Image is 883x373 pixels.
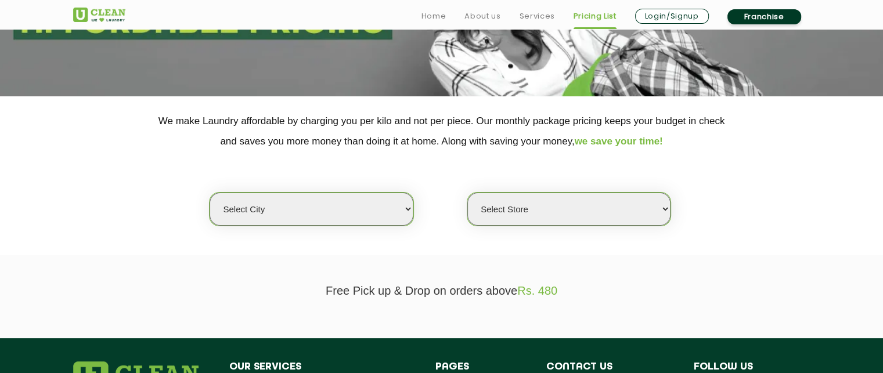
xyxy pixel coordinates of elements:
[517,284,557,297] span: Rs. 480
[575,136,663,147] span: we save your time!
[421,9,446,23] a: Home
[73,111,810,151] p: We make Laundry affordable by charging you per kilo and not per piece. Our monthly package pricin...
[574,9,617,23] a: Pricing List
[464,9,500,23] a: About us
[519,9,554,23] a: Services
[727,9,801,24] a: Franchise
[73,284,810,298] p: Free Pick up & Drop on orders above
[73,8,125,22] img: UClean Laundry and Dry Cleaning
[635,9,709,24] a: Login/Signup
